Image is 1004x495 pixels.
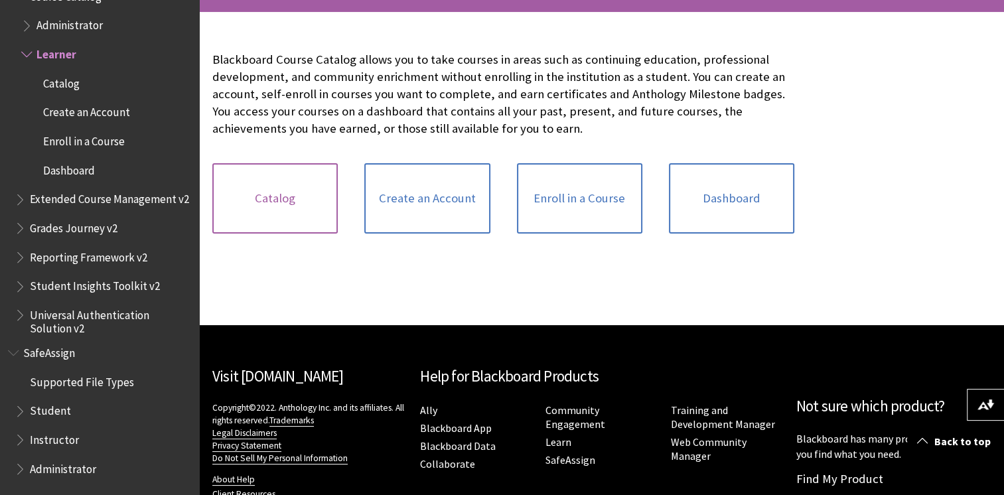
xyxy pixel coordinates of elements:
a: Trademarks [269,415,314,427]
h2: Not sure which product? [796,395,991,418]
a: Collaborate [420,457,475,471]
span: Learner [36,43,76,61]
a: Do Not Sell My Personal Information [212,453,348,464]
a: Visit [DOMAIN_NAME] [212,366,343,386]
span: Universal Authentication Solution v2 [30,304,190,335]
p: Blackboard Course Catalog allows you to take courses in areas such as continuing education, profe... [212,51,794,138]
a: Training and Development Manager [671,403,775,431]
span: Supported File Types [30,371,134,389]
p: Blackboard has many products. Let us help you find what you need. [796,431,991,461]
a: Blackboard Data [420,439,496,453]
a: Create an Account [364,163,490,234]
a: Legal Disclaimers [212,427,277,439]
a: Ally [420,403,437,417]
nav: Book outline for Blackboard SafeAssign [8,342,191,480]
span: Grades Journey v2 [30,217,117,235]
a: SafeAssign [545,453,595,467]
h2: Help for Blackboard Products [420,365,783,388]
a: Enroll in a Course [517,163,642,234]
span: Enroll in a Course [43,130,125,148]
span: Student Insights Toolkit v2 [30,275,160,293]
a: Blackboard App [420,421,492,435]
a: About Help [212,474,255,486]
span: Student [30,400,71,418]
a: Web Community Manager [671,435,747,463]
a: Back to top [907,429,1004,454]
a: Learn [545,435,571,449]
a: Catalog [212,163,338,234]
span: Create an Account [43,102,130,119]
span: Catalog [43,72,80,90]
span: Instructor [30,429,79,447]
span: Administrator [36,15,103,33]
a: Community Engagement [545,403,605,431]
p: Copyright©2022. Anthology Inc. and its affiliates. All rights reserved. [212,401,407,464]
span: Dashboard [43,159,95,177]
a: Dashboard [669,163,794,234]
a: Privacy Statement [212,440,281,452]
span: SafeAssign [23,342,75,360]
span: Administrator [30,458,96,476]
span: Extended Course Management v2 [30,188,189,206]
a: Find My Product [796,471,883,486]
span: Reporting Framework v2 [30,246,147,264]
